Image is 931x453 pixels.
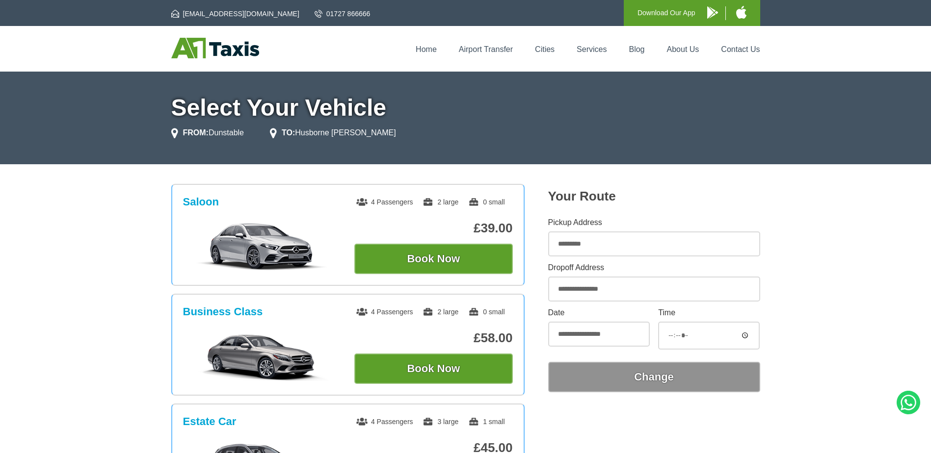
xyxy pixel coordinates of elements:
[183,415,237,428] h3: Estate Car
[423,418,458,426] span: 3 large
[548,189,760,204] h2: Your Route
[354,353,513,384] button: Book Now
[707,6,718,19] img: A1 Taxis Android App
[548,219,760,226] label: Pickup Address
[356,198,413,206] span: 4 Passengers
[183,196,219,208] h3: Saloon
[416,45,437,53] a: Home
[171,38,259,58] img: A1 Taxis St Albans LTD
[183,305,263,318] h3: Business Class
[354,244,513,274] button: Book Now
[423,308,458,316] span: 2 large
[282,128,295,137] strong: TO:
[183,128,209,137] strong: FROM:
[736,6,746,19] img: A1 Taxis iPhone App
[667,45,699,53] a: About Us
[629,45,644,53] a: Blog
[270,127,396,139] li: Husborne [PERSON_NAME]
[354,330,513,346] p: £58.00
[171,9,299,19] a: [EMAIL_ADDRESS][DOMAIN_NAME]
[188,332,336,381] img: Business Class
[171,127,244,139] li: Dunstable
[356,308,413,316] span: 4 Passengers
[423,198,458,206] span: 2 large
[548,264,760,272] label: Dropoff Address
[638,7,695,19] p: Download Our App
[171,96,760,120] h1: Select Your Vehicle
[188,222,336,271] img: Saloon
[577,45,607,53] a: Services
[315,9,371,19] a: 01727 866666
[658,309,760,317] label: Time
[468,308,505,316] span: 0 small
[468,198,505,206] span: 0 small
[548,362,760,392] button: Change
[548,309,650,317] label: Date
[356,418,413,426] span: 4 Passengers
[354,221,513,236] p: £39.00
[468,418,505,426] span: 1 small
[721,45,760,53] a: Contact Us
[459,45,513,53] a: Airport Transfer
[535,45,555,53] a: Cities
